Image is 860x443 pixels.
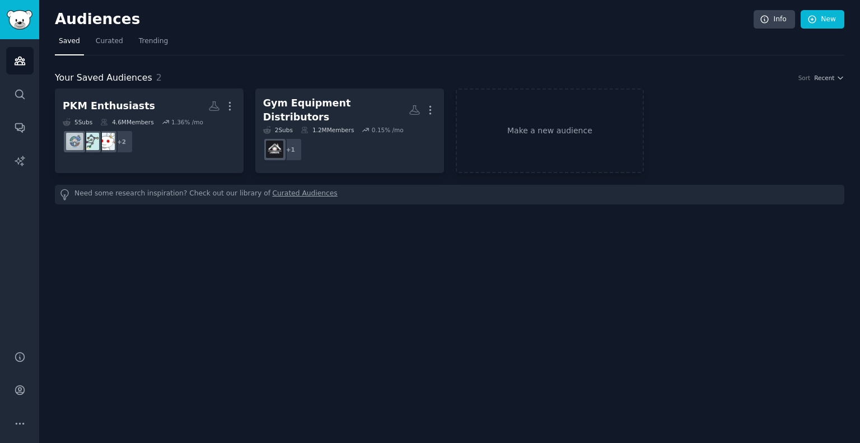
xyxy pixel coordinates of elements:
img: PKMS [82,133,99,150]
div: 4.6M Members [100,118,153,126]
span: Trending [139,36,168,46]
div: 5 Sub s [63,118,92,126]
img: GummySearch logo [7,10,32,30]
div: PKM Enthusiasts [63,99,155,113]
div: Need some research inspiration? Check out our library of [55,185,844,204]
a: Make a new audience [456,88,644,173]
div: + 1 [279,138,302,161]
a: New [801,10,844,29]
span: Saved [59,36,80,46]
img: homegym [266,141,283,158]
a: Curated [92,32,127,55]
img: ProductivityGeeks [66,133,83,150]
a: Gym Equipment Distributors2Subs1.2MMembers0.15% /mo+1homegym [255,88,444,173]
img: productivity [97,133,115,150]
a: Trending [135,32,172,55]
span: Your Saved Audiences [55,71,152,85]
a: Info [754,10,795,29]
a: PKM Enthusiasts5Subs4.6MMembers1.36% /mo+2productivityPKMSProductivityGeeks [55,88,244,173]
div: 2 Sub s [263,126,293,134]
h2: Audiences [55,11,754,29]
span: Curated [96,36,123,46]
a: Saved [55,32,84,55]
div: Gym Equipment Distributors [263,96,409,124]
a: Curated Audiences [273,189,338,200]
div: 1.36 % /mo [171,118,203,126]
div: 0.15 % /mo [372,126,404,134]
div: 1.2M Members [301,126,354,134]
span: Recent [814,74,834,82]
button: Recent [814,74,844,82]
span: 2 [156,72,162,83]
div: + 2 [110,130,133,153]
div: Sort [798,74,811,82]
